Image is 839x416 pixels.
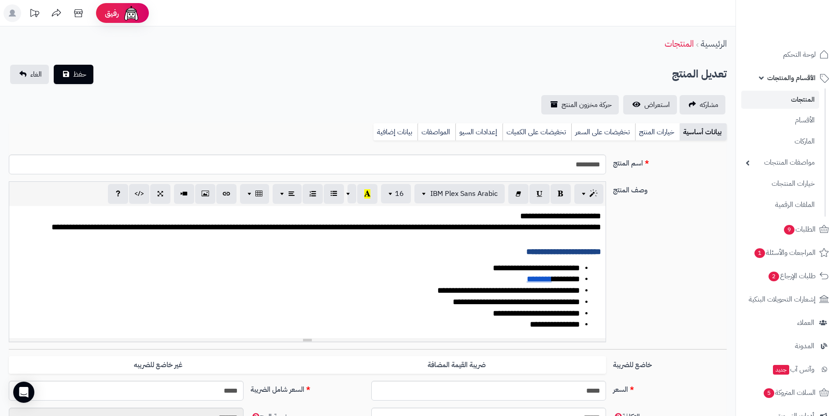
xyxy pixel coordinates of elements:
a: بيانات إضافية [373,123,418,141]
span: المدونة [795,340,814,352]
img: ai-face.png [122,4,140,22]
button: 16 [381,184,411,203]
span: 5 [764,388,774,398]
span: السلات المتروكة [763,387,816,399]
a: مشاركه [680,95,725,114]
a: خيارات المنتجات [741,174,819,193]
a: تحديثات المنصة [23,4,45,24]
span: 16 [395,188,404,199]
span: جديد [773,365,789,375]
a: الغاء [10,65,49,84]
a: المنتجات [741,91,819,109]
a: إعدادات السيو [455,123,503,141]
span: المراجعات والأسئلة [754,247,816,259]
div: Open Intercom Messenger [13,382,34,403]
a: السلات المتروكة5 [741,382,834,403]
a: وآتس آبجديد [741,359,834,380]
span: طلبات الإرجاع [768,270,816,282]
span: لوحة التحكم [783,48,816,61]
a: مواصفات المنتجات [741,153,819,172]
a: الرئيسية [701,37,727,50]
span: رفيق [105,8,119,18]
label: السعر شامل الضريبة [247,381,368,395]
a: لوحة التحكم [741,44,834,65]
span: IBM Plex Sans Arabic [430,188,498,199]
a: خيارات المنتج [635,123,680,141]
span: الغاء [30,69,42,80]
span: الأقسام والمنتجات [767,72,816,84]
label: ضريبة القيمة المضافة [307,356,606,374]
span: وآتس آب [772,363,814,376]
button: IBM Plex Sans Arabic [414,184,505,203]
span: مشاركه [700,99,718,110]
span: 9 [784,225,795,235]
span: حركة مخزون المنتج [562,99,612,110]
a: الماركات [741,132,819,151]
a: المواصفات [418,123,455,141]
label: غير خاضع للضريبه [9,356,307,374]
span: 1 [754,248,765,258]
a: إشعارات التحويلات البنكية [741,289,834,310]
span: العملاء [797,317,814,329]
a: بيانات أساسية [680,123,727,141]
a: الطلبات9 [741,219,834,240]
a: الأقسام [741,111,819,130]
label: السعر [610,381,730,395]
span: استعراض [644,99,670,110]
h2: تعديل المنتج [672,65,727,83]
label: اسم المنتج [610,155,730,169]
a: الملفات الرقمية [741,195,819,214]
label: وصف المنتج [610,181,730,195]
a: طلبات الإرجاع2 [741,265,834,287]
button: حفظ [54,65,93,84]
a: المنتجات [665,37,694,50]
label: خاضع للضريبة [610,356,730,370]
span: إشعارات التحويلات البنكية [749,293,816,306]
a: العملاء [741,312,834,333]
a: استعراض [623,95,677,114]
span: الطلبات [783,223,816,236]
a: المدونة [741,335,834,357]
span: حفظ [73,69,86,80]
a: تخفيضات على السعر [571,123,635,141]
span: 2 [769,272,779,281]
a: حركة مخزون المنتج [541,95,619,114]
a: تخفيضات على الكميات [503,123,571,141]
a: المراجعات والأسئلة1 [741,242,834,263]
